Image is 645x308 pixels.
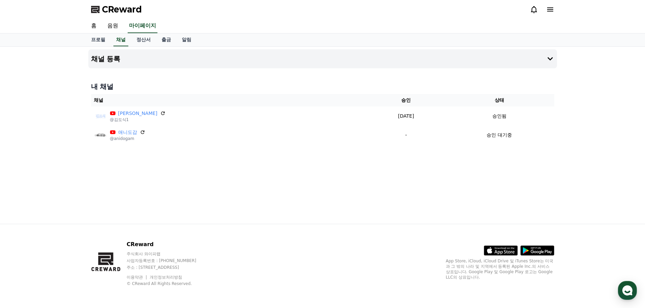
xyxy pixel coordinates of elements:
[370,113,442,120] p: [DATE]
[445,94,554,106] th: 상태
[492,113,507,120] p: 승인됨
[62,225,70,230] span: 대화
[110,117,166,122] p: @김도식1
[2,214,45,231] a: 홈
[86,19,102,33] a: 홈
[127,251,209,257] p: 주식회사 와이피랩
[86,33,111,46] a: 프로필
[487,132,512,139] p: 승인 대기중
[127,275,148,280] a: 이용약관
[370,132,442,139] p: -
[91,94,368,106] th: 채널
[118,110,157,117] a: [PERSON_NAME]
[150,275,182,280] a: 개인정보처리방침
[88,49,557,68] button: 채널 등록
[102,4,142,15] span: CReward
[110,136,145,141] p: @anidogam
[102,19,124,33] a: 음원
[94,109,107,123] img: 김도식
[368,94,445,106] th: 승인
[446,258,554,280] p: App Store, iCloud, iCloud Drive 및 iTunes Store는 미국과 그 밖의 나라 및 지역에서 등록된 Apple Inc.의 서비스 상표입니다. Goo...
[113,33,128,46] a: 채널
[45,214,87,231] a: 대화
[91,82,554,91] h4: 내 채널
[94,128,107,142] img: 애니도감
[21,224,25,230] span: 홈
[87,214,130,231] a: 설정
[156,33,176,46] a: 출금
[127,265,209,270] p: 주소 : [STREET_ADDRESS]
[118,129,137,136] a: 애니도감
[176,33,197,46] a: 알림
[105,224,113,230] span: 설정
[127,281,209,286] p: © CReward All Rights Reserved.
[127,258,209,263] p: 사업자등록번호 : [PHONE_NUMBER]
[127,240,209,248] p: CReward
[91,4,142,15] a: CReward
[91,55,121,63] h4: 채널 등록
[128,19,157,33] a: 마이페이지
[131,33,156,46] a: 정산서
